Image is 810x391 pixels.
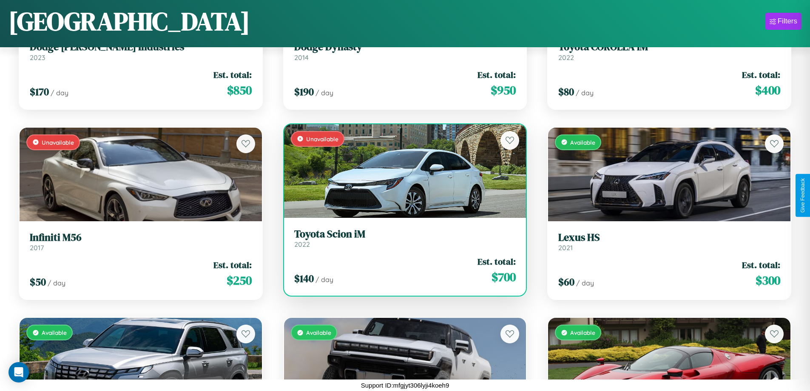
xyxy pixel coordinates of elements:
span: $ 140 [294,271,314,285]
span: Est. total: [477,68,516,81]
span: / day [48,279,65,287]
span: $ 190 [294,85,314,99]
span: 2014 [294,53,309,62]
span: Available [570,329,595,336]
span: 2021 [558,243,573,252]
a: Toyota Scion iM2022 [294,228,516,249]
span: Unavailable [306,135,338,143]
h3: Lexus HS [558,231,780,244]
a: Toyota COROLLA iM2022 [558,41,780,62]
span: Est. total: [213,259,252,271]
h3: Toyota COROLLA iM [558,41,780,53]
span: Est. total: [742,68,780,81]
h3: Dodge [PERSON_NAME] Industries [30,41,252,53]
span: / day [315,88,333,97]
span: / day [576,279,594,287]
h3: Toyota Scion iM [294,228,516,240]
a: Dodge [PERSON_NAME] Industries2023 [30,41,252,62]
div: Open Intercom Messenger [9,362,29,382]
span: $ 170 [30,85,49,99]
span: $ 250 [227,272,252,289]
div: Filters [778,17,797,26]
h1: [GEOGRAPHIC_DATA] [9,4,250,39]
button: Filters [765,13,801,30]
h3: Dodge Dynasty [294,41,516,53]
span: / day [576,88,594,97]
span: $ 60 [558,275,574,289]
span: $ 80 [558,85,574,99]
span: $ 950 [491,82,516,99]
span: Est. total: [477,255,516,268]
span: Unavailable [42,139,74,146]
span: Available [42,329,67,336]
a: Dodge Dynasty2014 [294,41,516,62]
div: Give Feedback [800,178,806,213]
h3: Infiniti M56 [30,231,252,244]
span: 2022 [558,53,574,62]
span: Est. total: [742,259,780,271]
a: Infiniti M562017 [30,231,252,252]
span: Available [306,329,331,336]
span: $ 50 [30,275,46,289]
span: $ 850 [227,82,252,99]
span: $ 700 [492,268,516,285]
span: $ 300 [756,272,780,289]
span: Est. total: [213,68,252,81]
span: $ 400 [755,82,780,99]
span: 2017 [30,243,44,252]
span: 2022 [294,240,310,248]
p: Support ID: mfgjyt306lyji4koeh9 [361,380,449,391]
span: 2023 [30,53,45,62]
a: Lexus HS2021 [558,231,780,252]
span: / day [51,88,68,97]
span: Available [570,139,595,146]
span: / day [315,275,333,284]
